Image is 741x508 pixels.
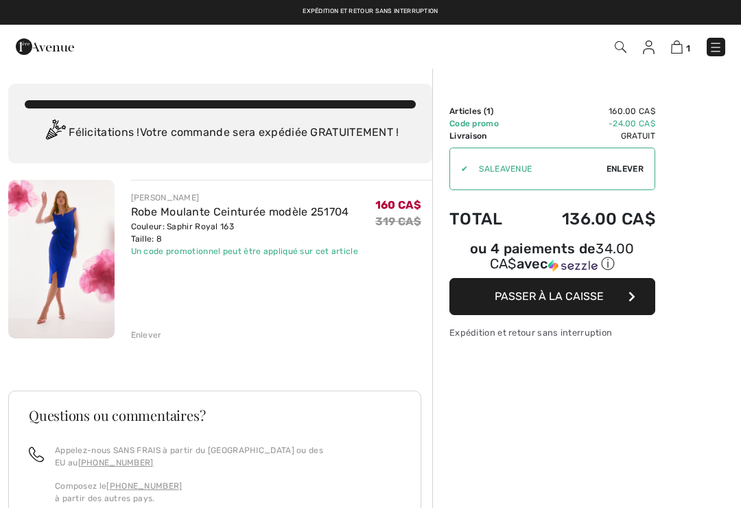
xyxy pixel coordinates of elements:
[671,38,690,55] a: 1
[643,41,655,54] img: Mes infos
[486,106,491,116] span: 1
[29,447,44,462] img: call
[524,105,655,117] td: 160.00 CA$
[78,458,154,467] a: [PHONE_NUMBER]
[468,148,607,189] input: Code promo
[16,39,74,52] a: 1ère Avenue
[131,192,359,204] div: [PERSON_NAME]
[8,180,115,338] img: Robe Moulante Ceinturée modèle 251704
[449,242,655,273] div: ou 4 paiements de avec
[450,163,468,175] div: ✔
[615,41,626,53] img: Recherche
[495,290,604,303] span: Passer à la caisse
[548,259,598,272] img: Sezzle
[449,242,655,278] div: ou 4 paiements de34.00 CA$avecSezzle Cliquez pour en savoir plus sur Sezzle
[449,130,524,142] td: Livraison
[449,117,524,130] td: Code promo
[449,196,524,242] td: Total
[375,215,421,228] s: 319 CA$
[106,481,182,491] a: [PHONE_NUMBER]
[55,444,401,469] p: Appelez-nous SANS FRAIS à partir du [GEOGRAPHIC_DATA] ou des EU au
[449,278,655,315] button: Passer à la caisse
[709,41,722,54] img: Menu
[686,43,690,54] span: 1
[524,130,655,142] td: Gratuit
[449,105,524,117] td: Articles ( )
[131,329,162,341] div: Enlever
[524,196,655,242] td: 136.00 CA$
[607,163,644,175] span: Enlever
[375,198,421,211] span: 160 CA$
[29,408,401,422] h3: Questions ou commentaires?
[449,326,655,339] div: Expédition et retour sans interruption
[41,119,69,147] img: Congratulation2.svg
[490,240,635,272] span: 34.00 CA$
[25,119,416,147] div: Félicitations ! Votre commande sera expédiée GRATUITEMENT !
[131,220,359,245] div: Couleur: Saphir Royal 163 Taille: 8
[671,41,683,54] img: Panier d'achat
[55,480,401,505] p: Composez le à partir des autres pays.
[524,117,655,130] td: -24.00 CA$
[16,33,74,60] img: 1ère Avenue
[131,245,359,257] div: Un code promotionnel peut être appliqué sur cet article
[131,205,349,218] a: Robe Moulante Ceinturée modèle 251704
